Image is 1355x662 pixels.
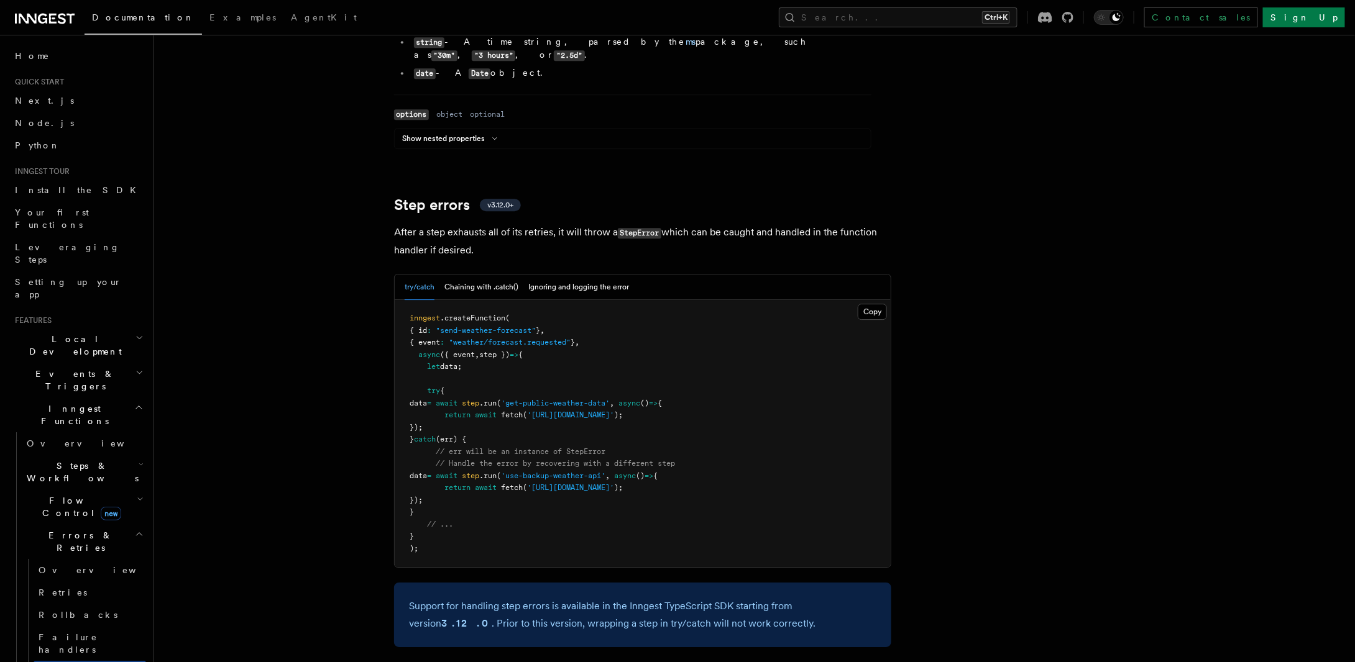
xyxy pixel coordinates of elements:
span: () [636,471,645,480]
span: Install the SDK [15,185,144,195]
button: Errors & Retries [22,524,146,559]
span: Failure handlers [39,632,98,655]
a: Node.js [10,112,146,134]
span: : [427,326,431,335]
a: Your first Functions [10,201,146,236]
dd: object [436,109,462,119]
li: - A object. [410,66,871,79]
span: ( [523,483,527,492]
span: .createFunction [440,314,505,322]
code: "30m" [431,50,457,61]
a: Install the SDK [10,179,146,201]
span: await [475,483,497,492]
span: data [410,471,427,480]
span: { [658,399,662,407]
span: { event [410,338,440,347]
span: }); [410,496,423,504]
span: Rollbacks [39,610,117,620]
span: ( [497,471,501,480]
span: Steps & Workflows [22,460,139,484]
span: Flow Control [22,494,137,519]
span: Errors & Retries [22,529,135,554]
button: Toggle dark mode [1094,10,1124,25]
span: Inngest Functions [10,402,134,427]
a: AgentKit [283,4,364,34]
span: fetch [501,410,523,419]
p: After a step exhausts all of its retries, it will throw a which can be caught and handled in the ... [394,224,891,259]
span: await [436,471,457,480]
code: "3 hours" [472,50,515,61]
span: Next.js [15,96,74,106]
span: , [540,326,544,335]
span: Home [15,50,50,62]
span: { id [410,326,427,335]
span: }); [410,423,423,432]
span: // Handle the error by recovering with a different step [436,459,675,468]
span: = [427,399,431,407]
span: = [427,471,431,480]
span: // err will be an instance of StepError [436,447,605,456]
span: Retries [39,587,87,597]
button: Events & Triggers [10,363,146,397]
span: step [462,399,479,407]
span: () [640,399,649,407]
span: } [410,507,414,516]
a: Sign Up [1263,7,1345,27]
span: { [518,350,523,359]
span: } [410,532,414,540]
span: .run [479,471,497,480]
span: catch [414,435,436,443]
span: , [605,471,610,480]
span: ); [410,544,418,553]
span: ); [614,410,623,419]
span: 'use-backup-weather-api' [501,471,605,480]
span: : [440,338,444,347]
span: "weather/forecast.requested" [449,338,571,347]
span: => [649,399,658,407]
span: await [436,399,457,407]
span: try [427,386,440,395]
kbd: Ctrl+K [982,11,1010,24]
button: Copy [858,304,887,320]
span: , [475,350,479,359]
span: , [575,338,579,347]
p: Support for handling step errors is available in the Inngest TypeScript SDK starting from version... [409,597,876,632]
a: Overview [22,432,146,455]
span: Python [15,140,60,150]
span: Leveraging Steps [15,242,120,265]
code: Date [469,68,490,79]
span: step [462,471,479,480]
span: Local Development [10,333,135,358]
button: Ignoring and logging the error [528,274,629,300]
button: Search...Ctrl+K [779,7,1017,27]
a: Home [10,45,146,67]
span: Overview [27,438,155,448]
span: ); [614,483,623,492]
span: AgentKit [291,12,357,22]
a: Next.js [10,89,146,112]
button: try/catch [405,274,434,300]
a: Examples [202,4,283,34]
button: Local Development [10,328,146,363]
span: Examples [209,12,276,22]
button: Show nested properties [402,134,502,143]
span: 'get-public-weather-data' [501,399,610,407]
span: Node.js [15,118,74,128]
span: { [653,471,658,480]
span: ({ event [440,350,475,359]
span: .run [479,399,497,407]
span: => [645,471,653,480]
span: } [571,338,575,347]
a: Python [10,134,146,156]
span: "send-weather-forecast" [436,326,536,335]
a: Failure handlers [34,626,146,661]
span: Inngest tour [10,166,70,176]
a: Retries [34,581,146,604]
a: Leveraging Steps [10,236,146,271]
code: StepError [618,228,661,238]
span: fetch [501,483,523,492]
strong: 3.12.0 [441,617,492,629]
a: Overview [34,559,146,581]
span: Quick start [10,77,64,87]
span: , [610,399,614,407]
